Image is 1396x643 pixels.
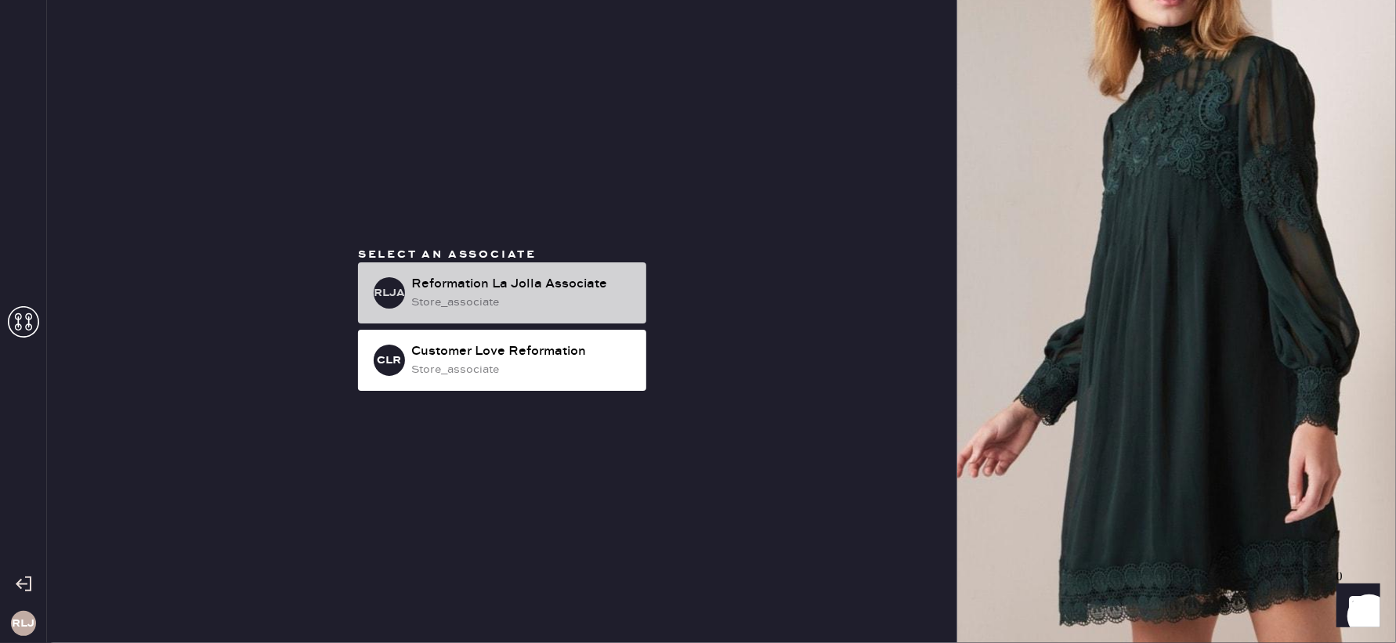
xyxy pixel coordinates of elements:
[1322,573,1389,640] iframe: Front Chat
[411,275,634,294] div: Reformation La Jolla Associate
[358,247,537,262] span: Select an associate
[411,342,634,361] div: Customer Love Reformation
[12,618,34,629] h3: RLJ
[411,361,634,378] div: store_associate
[378,355,402,366] h3: CLR
[374,287,405,298] h3: RLJA
[411,294,634,311] div: store_associate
